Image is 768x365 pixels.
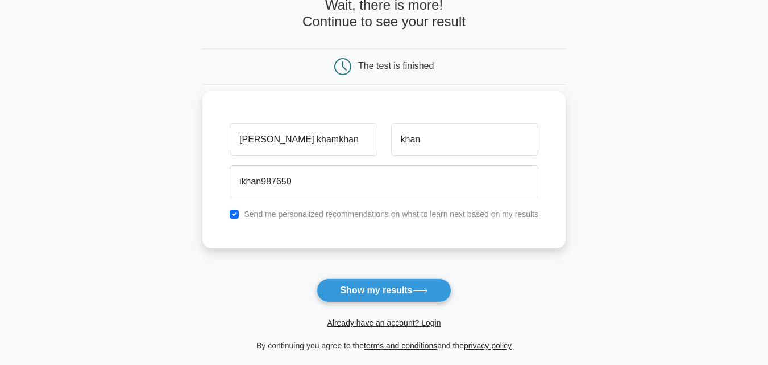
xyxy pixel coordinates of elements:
input: Last name [391,123,538,156]
a: privacy policy [464,341,512,350]
input: First name [230,123,377,156]
div: By continuing you agree to the and the [196,339,572,352]
button: Show my results [317,278,451,302]
label: Send me personalized recommendations on what to learn next based on my results [244,210,538,219]
a: Already have an account? Login [327,318,441,327]
a: terms and conditions [364,341,437,350]
div: The test is finished [358,61,434,71]
input: Email [230,165,538,198]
